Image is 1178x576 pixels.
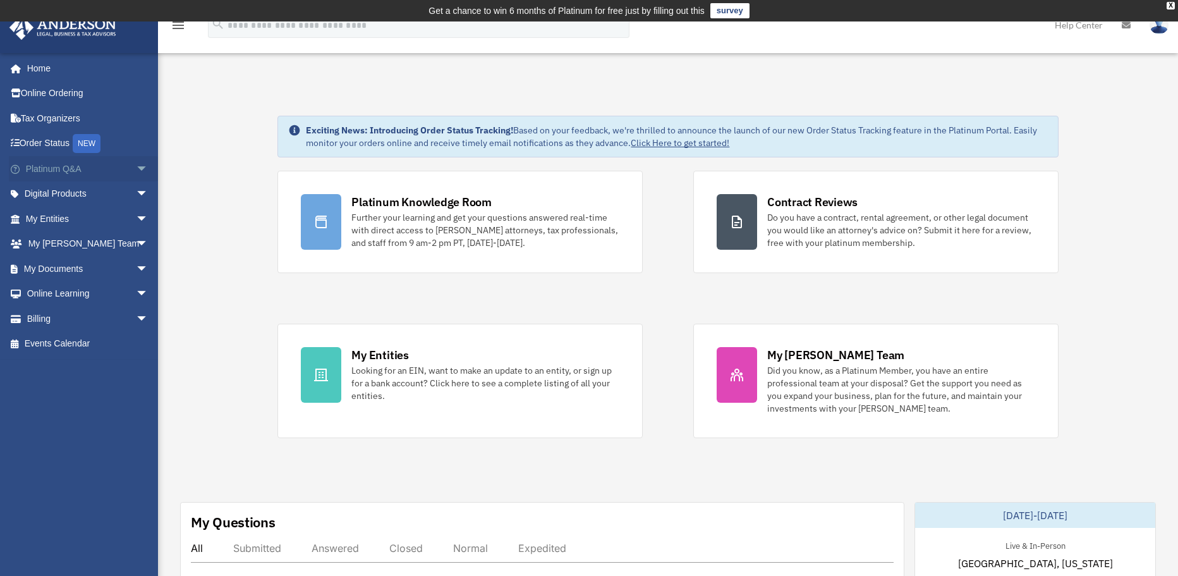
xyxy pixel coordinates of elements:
[9,206,167,231] a: My Entitiesarrow_drop_down
[1167,2,1175,9] div: close
[767,194,858,210] div: Contract Reviews
[171,22,186,33] a: menu
[191,513,276,532] div: My Questions
[136,181,161,207] span: arrow_drop_down
[6,15,120,40] img: Anderson Advisors Platinum Portal
[9,231,167,257] a: My [PERSON_NAME] Teamarrow_drop_down
[136,256,161,282] span: arrow_drop_down
[73,134,100,153] div: NEW
[995,538,1076,551] div: Live & In-Person
[351,347,408,363] div: My Entities
[1150,16,1169,34] img: User Pic
[9,106,167,131] a: Tax Organizers
[9,156,167,181] a: Platinum Q&Aarrow_drop_down
[710,3,750,18] a: survey
[428,3,705,18] div: Get a chance to win 6 months of Platinum for free just by filling out this
[389,542,423,555] div: Closed
[767,347,904,363] div: My [PERSON_NAME] Team
[351,364,619,402] div: Looking for an EIN, want to make an update to an entity, or sign up for a bank account? Click her...
[9,81,167,106] a: Online Ordering
[277,324,643,438] a: My Entities Looking for an EIN, want to make an update to an entity, or sign up for a bank accoun...
[693,324,1059,438] a: My [PERSON_NAME] Team Did you know, as a Platinum Member, you have an entire professional team at...
[9,181,167,207] a: Digital Productsarrow_drop_down
[312,542,359,555] div: Answered
[915,503,1155,528] div: [DATE]-[DATE]
[453,542,488,555] div: Normal
[136,281,161,307] span: arrow_drop_down
[9,56,161,81] a: Home
[9,306,167,331] a: Billingarrow_drop_down
[767,364,1035,415] div: Did you know, as a Platinum Member, you have an entire professional team at your disposal? Get th...
[306,125,513,136] strong: Exciting News: Introducing Order Status Tracking!
[171,18,186,33] i: menu
[136,306,161,332] span: arrow_drop_down
[351,211,619,249] div: Further your learning and get your questions answered real-time with direct access to [PERSON_NAM...
[351,194,492,210] div: Platinum Knowledge Room
[233,542,281,555] div: Submitted
[9,256,167,281] a: My Documentsarrow_drop_down
[693,171,1059,273] a: Contract Reviews Do you have a contract, rental agreement, or other legal document you would like...
[277,171,643,273] a: Platinum Knowledge Room Further your learning and get your questions answered real-time with dire...
[9,131,167,157] a: Order StatusNEW
[306,124,1047,149] div: Based on your feedback, we're thrilled to announce the launch of our new Order Status Tracking fe...
[631,137,729,149] a: Click Here to get started!
[191,542,203,555] div: All
[518,542,566,555] div: Expedited
[9,281,167,307] a: Online Learningarrow_drop_down
[136,206,161,232] span: arrow_drop_down
[767,211,1035,249] div: Do you have a contract, rental agreement, or other legal document you would like an attorney's ad...
[9,331,167,357] a: Events Calendar
[136,231,161,257] span: arrow_drop_down
[958,556,1113,571] span: [GEOGRAPHIC_DATA], [US_STATE]
[211,17,225,31] i: search
[136,156,161,182] span: arrow_drop_down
